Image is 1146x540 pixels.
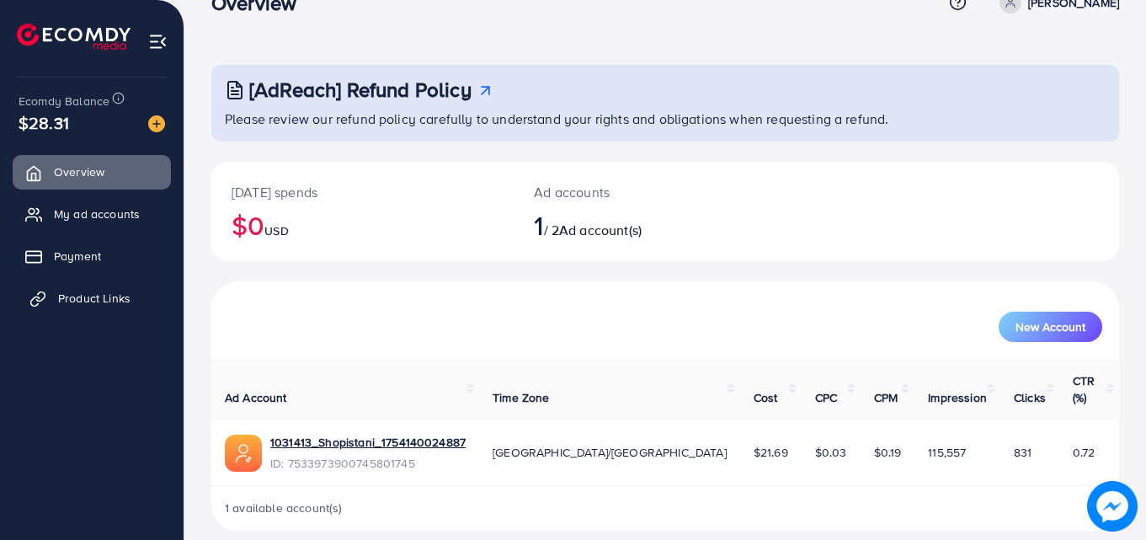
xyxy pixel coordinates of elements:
[1087,481,1138,532] img: image
[754,444,788,461] span: $21.69
[493,444,727,461] span: [GEOGRAPHIC_DATA]/[GEOGRAPHIC_DATA]
[264,222,288,239] span: USD
[54,163,104,180] span: Overview
[270,434,466,451] a: 1031413_Shopistani_1754140024887
[54,248,101,265] span: Payment
[999,312,1102,342] button: New Account
[232,182,493,202] p: [DATE] spends
[1014,444,1031,461] span: 831
[559,221,642,239] span: Ad account(s)
[928,389,987,406] span: Impression
[13,197,171,231] a: My ad accounts
[493,389,549,406] span: Time Zone
[1015,321,1085,333] span: New Account
[534,209,721,241] h2: / 2
[1014,389,1046,406] span: Clicks
[13,281,171,315] a: Product Links
[17,24,131,50] img: logo
[815,389,837,406] span: CPC
[13,239,171,273] a: Payment
[58,290,131,307] span: Product Links
[148,32,168,51] img: menu
[232,209,493,241] h2: $0
[13,155,171,189] a: Overview
[754,389,778,406] span: Cost
[225,435,262,472] img: ic-ads-acc.e4c84228.svg
[225,389,287,406] span: Ad Account
[19,93,109,110] span: Ecomdy Balance
[54,206,140,222] span: My ad accounts
[270,455,466,472] span: ID: 7533973900745801745
[874,389,898,406] span: CPM
[534,182,721,202] p: Ad accounts
[148,115,165,132] img: image
[874,444,902,461] span: $0.19
[928,444,966,461] span: 115,557
[815,444,847,461] span: $0.03
[1073,444,1095,461] span: 0.72
[534,206,543,244] span: 1
[19,110,69,135] span: $28.31
[225,109,1109,129] p: Please review our refund policy carefully to understand your rights and obligations when requesti...
[249,78,472,102] h3: [AdReach] Refund Policy
[1073,372,1095,406] span: CTR (%)
[225,500,343,516] span: 1 available account(s)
